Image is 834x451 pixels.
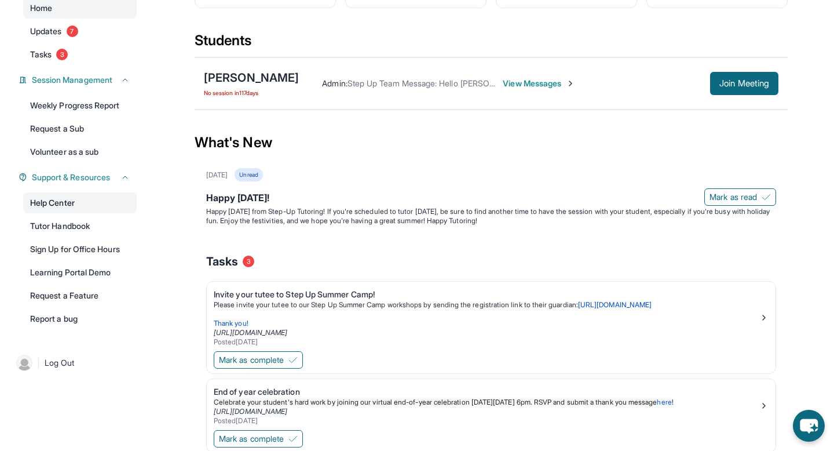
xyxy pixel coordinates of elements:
[322,78,347,88] span: Admin :
[67,26,78,37] span: 7
[30,2,52,14] span: Home
[214,407,287,416] a: [URL][DOMAIN_NAME]
[503,78,575,89] span: View Messages
[23,239,137,260] a: Sign Up for Office Hours
[214,319,248,328] span: Thank you!
[243,256,254,267] span: 3
[214,337,759,347] div: Posted [DATE]
[214,416,759,425] div: Posted [DATE]
[23,192,137,213] a: Help Center
[23,262,137,283] a: Learning Portal Demo
[23,308,137,329] a: Report a bug
[214,289,759,300] div: Invite your tutee to Step Up Summer Camp!
[793,410,825,442] button: chat-button
[23,95,137,116] a: Weekly Progress Report
[206,253,238,270] span: Tasks
[657,398,671,406] a: here
[288,355,298,365] img: Mark as complete
[219,433,284,445] span: Mark as complete
[23,141,137,162] a: Volunteer as a sub
[214,398,759,407] p: !
[23,216,137,237] a: Tutor Handbook
[719,80,769,87] span: Join Meeting
[704,188,776,206] button: Mark as read
[206,170,228,180] div: [DATE]
[27,74,130,86] button: Session Management
[214,351,303,369] button: Mark as complete
[12,350,137,376] a: |Log Out
[288,434,298,443] img: Mark as complete
[37,356,40,370] span: |
[30,49,52,60] span: Tasks
[204,88,299,97] span: No session in 117 days
[207,379,776,428] a: End of year celebrationCelebrate your student's hard work by joining our virtual end-of-year cele...
[214,300,759,310] p: Please invite your tutee to our Step Up Summer Camp workshops by sending the registration link to...
[27,172,130,183] button: Support & Resources
[195,31,788,57] div: Students
[219,354,284,366] span: Mark as complete
[23,285,137,306] a: Request a Feature
[23,21,137,42] a: Updates7
[206,207,776,225] p: Happy [DATE] from Step-Up Tutoring! If you're scheduled to tutor [DATE], be sure to find another ...
[214,398,657,406] span: Celebrate your student's hard work by joining our virtual end-of-year celebration [DATE][DATE] 6p...
[16,355,32,371] img: user-img
[56,49,68,60] span: 3
[195,117,788,168] div: What's New
[207,282,776,349] a: Invite your tutee to Step Up Summer Camp!Please invite your tutee to our Step Up Summer Camp work...
[235,168,262,181] div: Unread
[762,192,771,202] img: Mark as read
[214,328,287,337] a: [URL][DOMAIN_NAME]
[710,72,778,95] button: Join Meeting
[566,79,575,88] img: Chevron-Right
[23,44,137,65] a: Tasks3
[214,430,303,448] button: Mark as complete
[45,357,75,369] span: Log Out
[32,172,110,183] span: Support & Resources
[204,70,299,86] div: [PERSON_NAME]
[32,74,112,86] span: Session Management
[709,191,757,203] span: Mark as read
[23,118,137,139] a: Request a Sub
[30,26,62,37] span: Updates
[206,191,776,207] div: Happy [DATE]!
[578,300,652,309] a: [URL][DOMAIN_NAME]
[214,386,759,398] div: End of year celebration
